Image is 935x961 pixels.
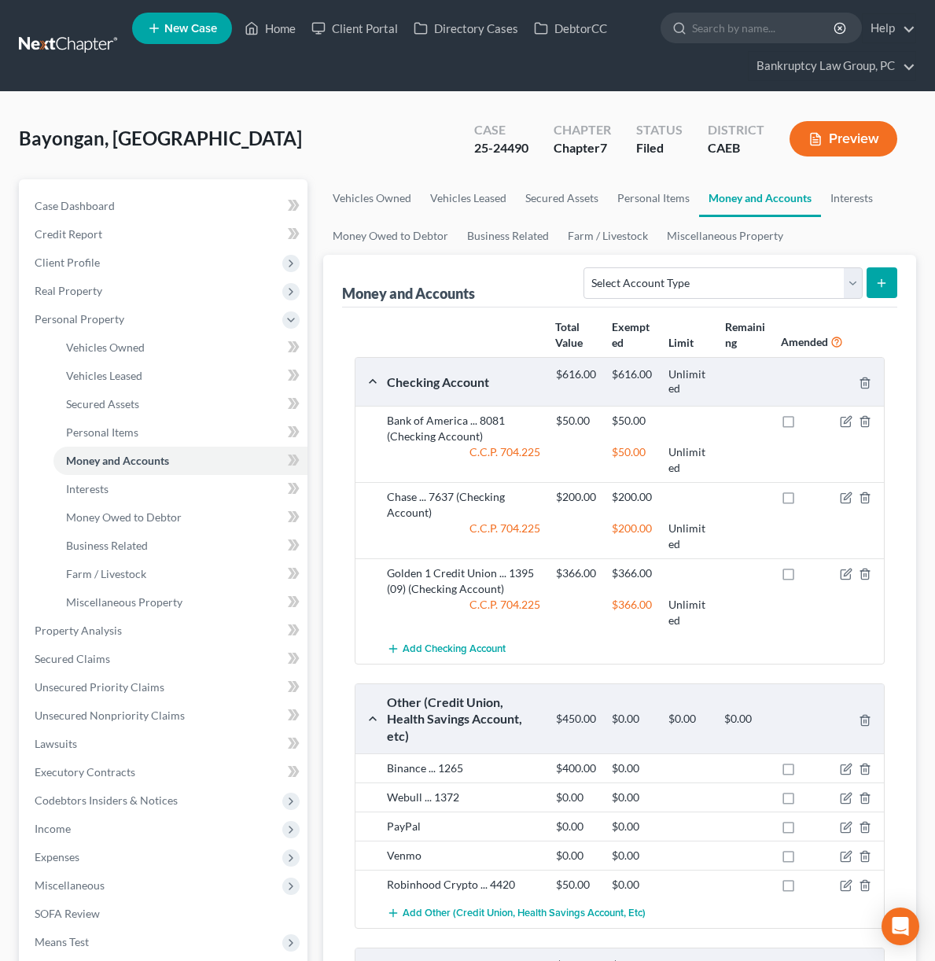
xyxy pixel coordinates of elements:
div: Case [474,121,528,139]
span: Client Profile [35,256,100,269]
div: Status [636,121,683,139]
span: Income [35,822,71,835]
span: Credit Report [35,227,102,241]
a: DebtorCC [526,14,615,42]
div: 25-24490 [474,139,528,157]
span: Unsecured Nonpriority Claims [35,709,185,722]
a: Secured Claims [22,645,307,673]
span: Codebtors Insiders & Notices [35,793,178,807]
span: Vehicles Leased [66,369,142,382]
a: Secured Assets [53,390,307,418]
div: $366.00 [604,597,661,628]
span: Add Checking Account [403,643,506,656]
div: Bank of America ... 8081 (Checking Account) [379,413,548,444]
div: Filed [636,139,683,157]
span: Case Dashboard [35,199,115,212]
span: Miscellaneous [35,878,105,892]
a: Executory Contracts [22,758,307,786]
div: $50.00 [548,877,605,893]
strong: Exempted [612,320,650,349]
span: Unsecured Priority Claims [35,680,164,694]
div: Unlimited [661,521,717,552]
a: Money Owed to Debtor [323,217,458,255]
div: $0.00 [548,819,605,834]
strong: Remaining [725,320,765,349]
span: Property Analysis [35,624,122,637]
span: Interests [66,482,109,495]
a: Personal Items [53,418,307,447]
div: CAEB [708,139,764,157]
div: $0.00 [604,760,661,776]
div: Golden 1 Credit Union ... 1395 (09) (Checking Account) [379,565,548,597]
div: Chapter [554,139,611,157]
span: Money Owed to Debtor [66,510,182,524]
div: $0.00 [604,790,661,805]
strong: Total Value [555,320,583,349]
span: Secured Assets [66,397,139,411]
a: Personal Items [608,179,699,217]
div: $0.00 [548,790,605,805]
span: Farm / Livestock [66,567,146,580]
div: C.C.P. 704.225 [379,597,548,628]
span: Lawsuits [35,737,77,750]
a: Money Owed to Debtor [53,503,307,532]
input: Search by name... [692,13,836,42]
a: Business Related [53,532,307,560]
a: Case Dashboard [22,192,307,220]
a: Vehicles Owned [323,179,421,217]
a: Secured Assets [516,179,608,217]
a: SOFA Review [22,900,307,928]
a: Home [237,14,304,42]
span: Personal Property [35,312,124,326]
a: Client Portal [304,14,406,42]
div: $366.00 [604,565,661,581]
a: Unsecured Nonpriority Claims [22,701,307,730]
a: Unsecured Priority Claims [22,673,307,701]
span: Real Property [35,284,102,297]
a: Business Related [458,217,558,255]
a: Property Analysis [22,617,307,645]
a: Vehicles Leased [53,362,307,390]
div: Unlimited [661,367,717,396]
div: $200.00 [604,489,661,505]
div: Binance ... 1265 [379,760,548,776]
a: Directory Cases [406,14,526,42]
span: Executory Contracts [35,765,135,779]
div: Other (Credit Union, Health Savings Account, etc) [379,694,548,744]
div: Unlimited [661,444,717,476]
div: $200.00 [604,521,661,552]
div: District [708,121,764,139]
button: Add Checking Account [387,635,506,664]
a: Miscellaneous Property [53,588,307,617]
div: $0.00 [604,712,661,727]
div: PayPal [379,819,548,834]
div: $50.00 [604,413,661,429]
a: Credit Report [22,220,307,249]
div: Venmo [379,848,548,863]
div: $366.00 [548,565,605,581]
a: Vehicles Owned [53,333,307,362]
span: Business Related [66,539,148,552]
div: $0.00 [604,848,661,863]
div: C.C.P. 704.225 [379,521,548,552]
a: Miscellaneous Property [657,217,793,255]
a: Interests [821,179,882,217]
span: SOFA Review [35,907,100,920]
div: Chapter [554,121,611,139]
div: $200.00 [548,489,605,505]
div: $616.00 [548,367,605,396]
div: $0.00 [604,819,661,834]
div: Robinhood Crypto ... 4420 [379,877,548,893]
div: $0.00 [661,712,717,727]
a: Lawsuits [22,730,307,758]
div: Money and Accounts [342,284,475,303]
span: Money and Accounts [66,454,169,467]
button: Add Other (Credit Union, Health Savings Account, etc) [387,899,646,928]
button: Preview [790,121,897,156]
div: $0.00 [548,848,605,863]
div: C.C.P. 704.225 [379,444,548,476]
div: Webull ... 1372 [379,790,548,805]
span: 7 [600,140,607,155]
a: Bankruptcy Law Group, PC [749,52,915,80]
span: Means Test [35,935,89,948]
